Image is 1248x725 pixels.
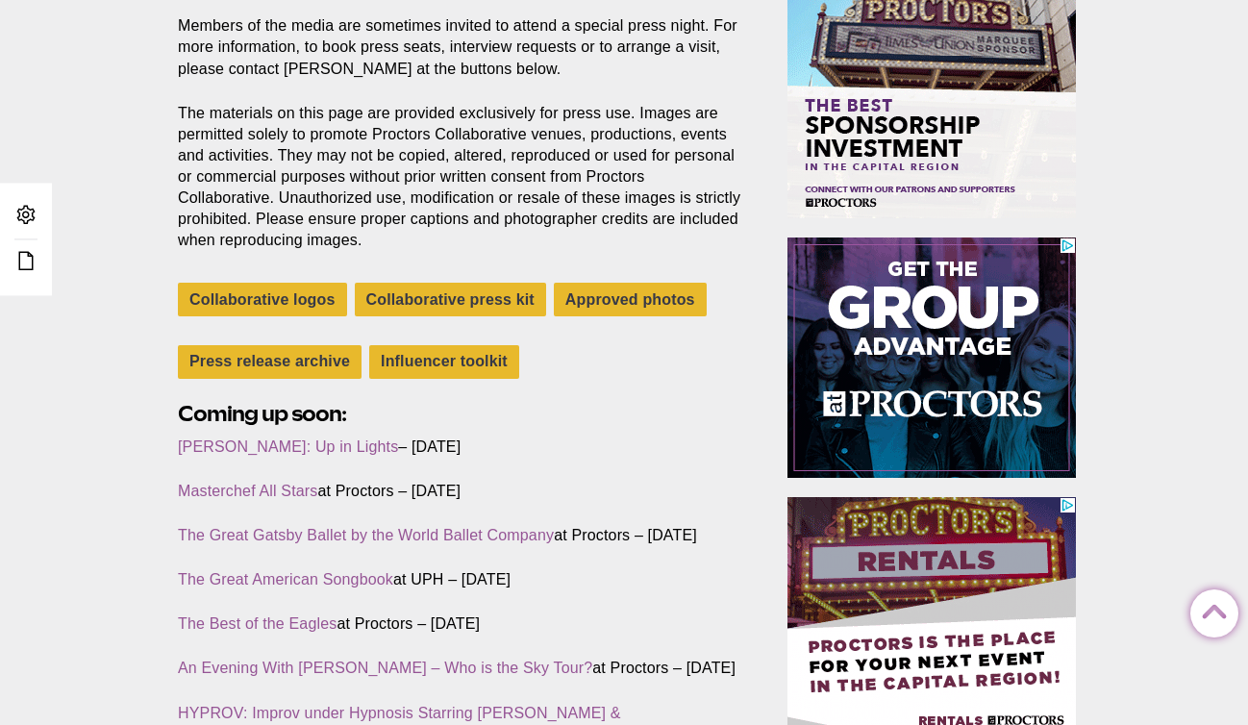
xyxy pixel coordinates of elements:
p: at Proctors – [DATE] [178,658,743,679]
a: Masterchef All Stars [178,483,317,499]
a: Edit this Post/Page [10,244,42,280]
p: – [DATE] [178,437,743,458]
a: [PERSON_NAME]: Up in Lights [178,438,398,455]
p: at UPH – [DATE] [178,569,743,590]
a: Admin Area [10,198,42,234]
a: Collaborative press kit [355,283,546,316]
a: Approved photos [554,283,707,316]
a: Influencer toolkit [369,345,519,379]
p: at Proctors – [DATE] [178,481,743,502]
p: at Proctors – [DATE] [178,613,743,635]
h2: Coming up soon: [178,399,743,429]
iframe: Advertisement [787,237,1076,478]
a: Back to Top [1190,590,1229,629]
a: The Best of the Eagles [178,615,337,632]
a: Collaborative logos [178,283,347,316]
a: The Great Gatsby Ballet by the World Ballet Company [178,527,554,543]
a: Press release archive [178,345,362,379]
a: An Evening With [PERSON_NAME] – Who is the Sky Tour? [178,660,592,676]
p: The materials on this page are provided exclusively for press use. Images are permitted solely to... [178,103,743,252]
a: The Great American Songbook [178,571,393,587]
p: at Proctors – [DATE] [178,525,743,546]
